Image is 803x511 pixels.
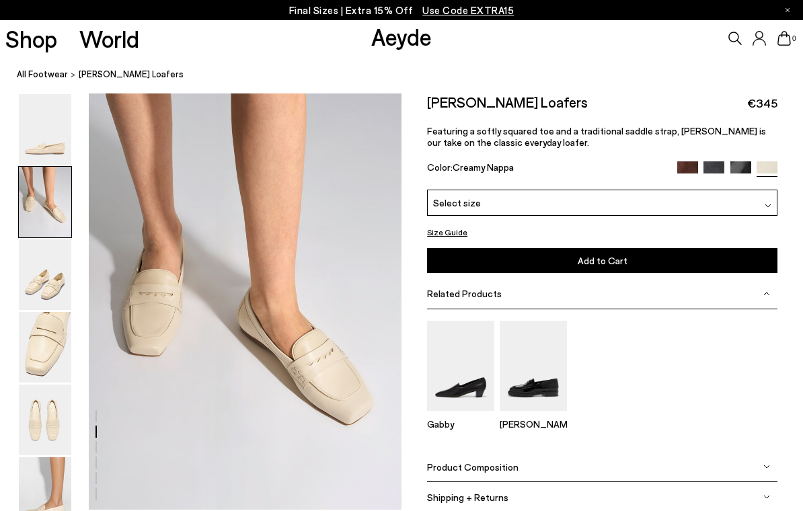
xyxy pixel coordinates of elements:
[19,312,71,383] img: Lana Moccasin Loafers - Image 4
[427,492,508,503] span: Shipping + Returns
[763,290,770,297] img: svg%3E
[427,224,467,241] button: Size Guide
[433,196,481,210] span: Select size
[79,27,139,50] a: World
[79,67,184,81] span: [PERSON_NAME] Loafers
[19,239,71,310] img: Lana Moccasin Loafers - Image 3
[791,35,798,42] span: 0
[500,401,567,429] a: Leon Loafers [PERSON_NAME]
[427,125,777,148] p: Featuring a softly squared toe and a traditional saddle strap, [PERSON_NAME] is our take on the c...
[427,321,494,410] img: Gabby Almond-Toe Loafers
[427,461,519,473] span: Product Composition
[19,94,71,165] img: Lana Moccasin Loafers - Image 1
[19,167,71,237] img: Lana Moccasin Loafers - Image 2
[427,248,777,273] button: Add to Cart
[427,288,502,299] span: Related Products
[17,67,68,81] a: All Footwear
[289,2,514,19] p: Final Sizes | Extra 15% Off
[777,31,791,46] a: 0
[371,22,432,50] a: Aeyde
[453,161,514,173] span: Creamy Nappa
[763,494,770,500] img: svg%3E
[500,321,567,410] img: Leon Loafers
[422,4,514,16] span: Navigate to /collections/ss25-final-sizes
[17,56,803,93] nav: breadcrumb
[427,418,494,429] p: Gabby
[765,202,771,209] img: svg%3E
[5,27,57,50] a: Shop
[763,463,770,470] img: svg%3E
[500,418,567,429] p: [PERSON_NAME]
[747,95,777,112] span: €345
[578,255,627,266] span: Add to Cart
[19,385,71,455] img: Lana Moccasin Loafers - Image 5
[427,401,494,429] a: Gabby Almond-Toe Loafers Gabby
[427,93,588,110] h2: [PERSON_NAME] Loafers
[427,161,666,177] div: Color:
